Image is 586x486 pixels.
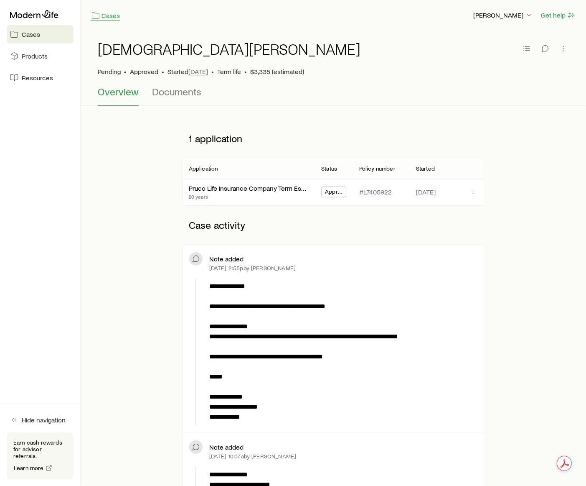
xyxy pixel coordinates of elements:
p: Earn cash rewards for advisor referrals. [13,439,67,459]
a: Pruco Life Insurance Company Term Essential [189,184,320,192]
p: #L7405922 [359,188,392,196]
a: Cases [91,11,120,20]
span: • [124,67,127,76]
span: • [162,67,164,76]
span: [DATE] [188,67,208,76]
a: Resources [7,69,74,87]
p: Case activity [182,212,485,238]
span: $3,335 (estimated) [250,67,304,76]
span: • [244,67,247,76]
span: Term life [217,67,241,76]
span: Resources [22,74,53,82]
a: Cases [7,25,74,43]
span: Cases [22,30,40,38]
p: Application [189,165,218,172]
span: Products [22,52,48,60]
p: Pending [98,67,121,76]
button: [PERSON_NAME] [473,10,534,20]
span: Hide navigation [22,416,66,424]
span: [DATE] [416,188,436,196]
div: Earn cash rewards for advisor referrals.Learn more [7,432,74,479]
p: [PERSON_NAME] [473,11,533,19]
p: Status [321,165,337,172]
span: Approved [325,188,342,197]
p: [DATE] 10:07a by [PERSON_NAME] [209,453,297,460]
p: Note added [209,255,244,263]
p: 1 application [182,126,485,151]
h1: [DEMOGRAPHIC_DATA][PERSON_NAME] [98,41,360,57]
p: Started [416,165,435,172]
p: 20 years [189,193,308,200]
p: Note added [209,443,244,451]
p: [DATE] 2:55p by [PERSON_NAME] [209,265,296,271]
p: Policy number [359,165,396,172]
span: Learn more [14,465,44,471]
span: Overview [98,86,139,97]
span: Approved [130,67,158,76]
button: Get help [540,10,576,20]
div: Pruco Life Insurance Company Term Essential [189,184,308,193]
span: Documents [152,86,201,97]
button: Hide navigation [7,411,74,429]
p: Started [167,67,208,76]
a: Products [7,47,74,65]
div: Case details tabs [98,86,569,106]
span: • [211,67,214,76]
